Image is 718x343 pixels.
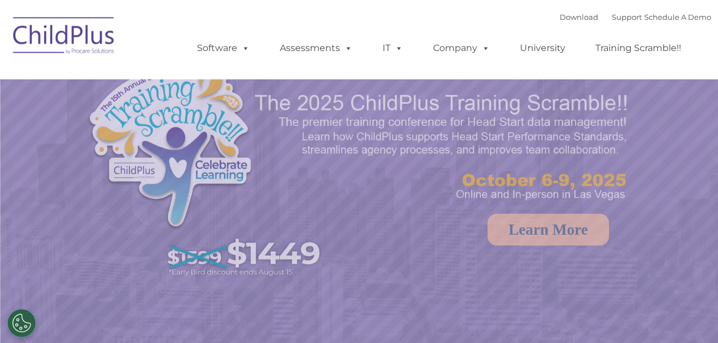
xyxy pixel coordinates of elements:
a: Company [422,37,501,60]
a: Assessments [268,37,364,60]
a: Support [612,12,642,22]
button: Cookies Settings [7,309,36,337]
a: Software [186,37,261,60]
a: Schedule A Demo [644,12,711,22]
font: | [560,12,711,22]
a: University [509,37,577,60]
img: ChildPlus by Procare Solutions [7,9,121,66]
a: IT [371,37,414,60]
a: Learn More [488,214,609,245]
a: Download [560,12,598,22]
a: Training Scramble!! [584,37,692,60]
